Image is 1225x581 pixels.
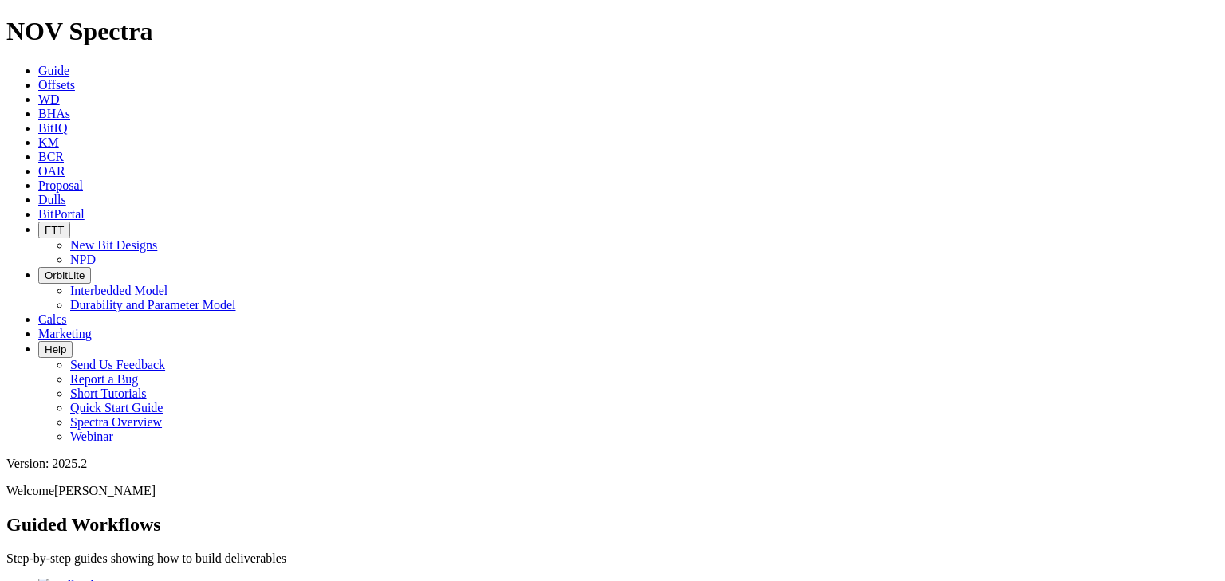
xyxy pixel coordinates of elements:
[38,327,92,340] a: Marketing
[70,358,165,371] a: Send Us Feedback
[70,430,113,443] a: Webinar
[45,224,64,236] span: FTT
[38,150,64,163] a: BCR
[70,238,157,252] a: New Bit Designs
[6,457,1219,471] div: Version: 2025.2
[38,193,66,206] a: Dulls
[70,401,163,414] a: Quick Start Guide
[6,17,1219,46] h1: NOV Spectra
[70,415,162,429] a: Spectra Overview
[70,372,138,386] a: Report a Bug
[38,207,85,221] a: BitPortal
[38,312,67,326] a: Calcs
[54,484,156,497] span: [PERSON_NAME]
[38,164,65,178] a: OAR
[70,298,236,312] a: Durability and Parameter Model
[70,387,147,400] a: Short Tutorials
[38,179,83,192] a: Proposal
[45,343,66,355] span: Help
[70,284,167,297] a: Interbedded Model
[38,92,60,106] a: WD
[6,552,1219,566] p: Step-by-step guides showing how to build deliverables
[38,135,59,149] a: KM
[38,341,73,358] button: Help
[38,107,70,120] a: BHAs
[38,64,69,77] a: Guide
[6,484,1219,498] p: Welcome
[6,514,1219,536] h2: Guided Workflows
[38,121,67,135] a: BitIQ
[70,253,96,266] a: NPD
[38,78,75,92] a: Offsets
[45,269,85,281] span: OrbitLite
[38,267,91,284] button: OrbitLite
[38,222,70,238] button: FTT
